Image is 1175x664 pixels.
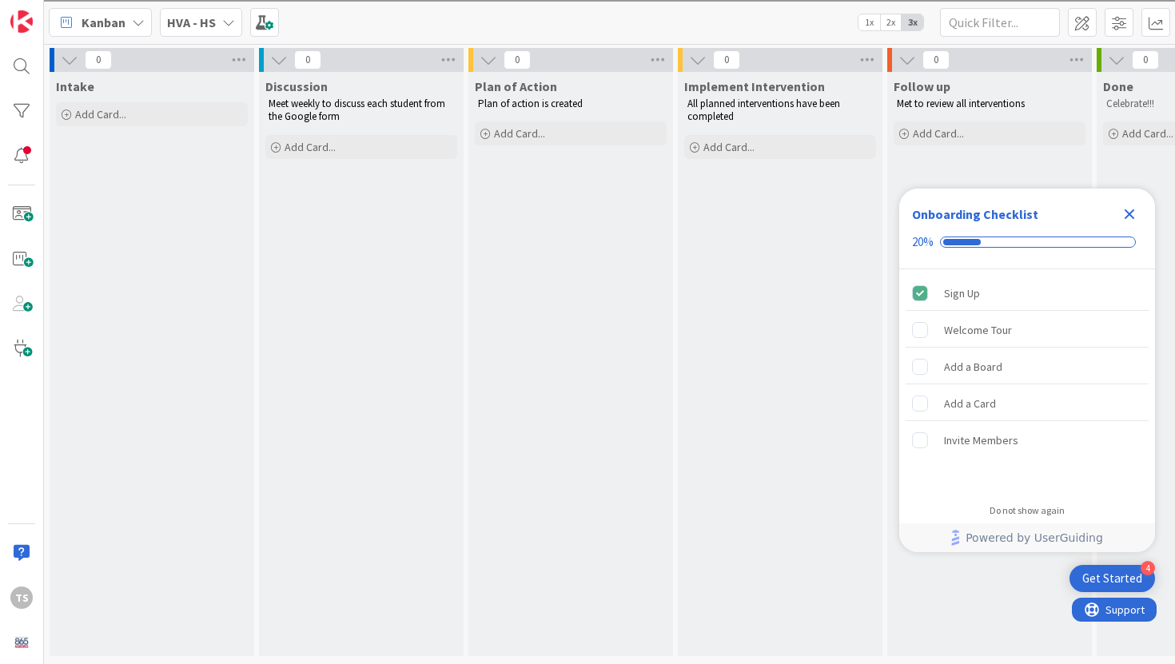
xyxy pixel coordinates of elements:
div: Move To ... [6,107,1169,121]
div: Add a Card is incomplete. [906,386,1149,421]
span: Powered by UserGuiding [966,528,1103,547]
div: Add Outline Template [6,179,1169,193]
div: TS [10,586,33,609]
div: 20% [912,235,934,249]
div: Welcome Tour is incomplete. [906,312,1149,348]
div: Add a Board is incomplete. [906,349,1149,384]
div: Rename Outline [6,136,1169,150]
img: avatar [10,631,33,654]
div: Sign Up is complete. [906,276,1149,311]
div: Newspaper [6,237,1169,251]
div: CANCEL [6,412,1169,426]
div: Move To ... [6,35,1169,50]
div: Journal [6,208,1169,222]
span: 0 [922,50,950,70]
div: Print [6,165,1169,179]
div: Magazine [6,222,1169,237]
div: JOURNAL [6,498,1169,512]
span: 0 [85,50,112,70]
div: SAVE AND GO HOME [6,354,1169,368]
span: 0 [294,50,321,70]
div: New source [6,440,1169,455]
div: TODO: put dlg title [6,280,1169,294]
div: Sign Up [944,284,980,303]
span: Done [1103,78,1133,94]
div: Open Get Started checklist, remaining modules: 4 [1069,565,1155,592]
div: 4 [1141,561,1155,575]
span: Support [34,2,73,22]
div: Do not show again [990,504,1065,517]
div: Rename [6,93,1169,107]
div: Delete [6,121,1169,136]
div: MORE [6,512,1169,527]
div: Checklist Container [899,189,1155,552]
div: CANCEL [6,311,1169,325]
div: SAVE [6,455,1169,469]
span: Met to review all interventions [897,97,1025,110]
div: Move to ... [6,383,1169,397]
span: Add Card... [1122,126,1173,141]
span: Intake [56,78,94,94]
span: Discussion [265,78,328,94]
span: Follow up [894,78,950,94]
span: Plan of action is created [478,97,583,110]
div: Invite Members is incomplete. [906,423,1149,458]
span: 0 [713,50,740,70]
div: Checklist items [899,269,1155,494]
div: Sign out [6,78,1169,93]
div: Search for Source [6,193,1169,208]
div: Close Checklist [1117,201,1142,227]
div: Television/Radio [6,251,1169,265]
div: Options [6,64,1169,78]
div: WEBSITE [6,483,1169,498]
input: Search sources [6,527,148,543]
span: Plan of Action [475,78,557,94]
div: Invite Members [944,431,1018,450]
div: Download [6,150,1169,165]
span: All planned interventions have been completed [687,97,842,123]
div: MOVE [6,426,1169,440]
span: Meet weekly to discuss each student from the Google form [269,97,448,123]
div: Delete [6,50,1169,64]
span: Add Card... [703,140,755,154]
img: Visit kanbanzone.com [10,10,33,33]
div: Footer [899,523,1155,552]
div: Sort A > Z [6,6,1169,21]
div: Add a Board [944,357,1002,376]
div: BOOK [6,469,1169,483]
span: Add Card... [285,140,336,154]
a: Powered by UserGuiding [907,523,1147,552]
div: Welcome Tour [944,320,1012,340]
div: Visual Art [6,265,1169,280]
div: Checklist progress: 20% [912,235,1142,249]
div: Onboarding Checklist [912,205,1038,224]
div: This outline has no content. Would you like to delete it? [6,340,1169,354]
div: Home [6,397,1169,412]
span: Add Card... [494,126,545,141]
div: Add a Card [944,394,996,413]
div: Get Started [1082,571,1142,586]
div: DELETE [6,368,1169,383]
span: 0 [504,50,531,70]
span: Implement Intervention [684,78,825,94]
span: 0 [1132,50,1159,70]
div: ??? [6,325,1169,340]
span: Add Card... [913,126,964,141]
span: Add Card... [75,107,126,121]
div: Sort New > Old [6,21,1169,35]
